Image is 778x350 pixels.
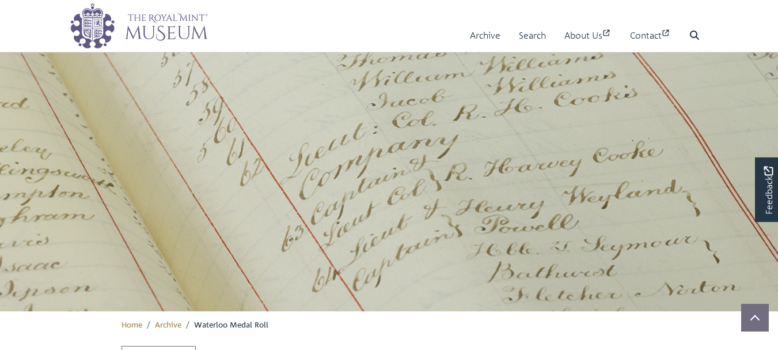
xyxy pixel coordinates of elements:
a: Archive [155,319,181,329]
a: Archive [470,19,500,52]
span: Feedback [761,167,775,214]
a: About Us [564,19,612,52]
a: Home [122,319,142,329]
a: Contact [630,19,671,52]
button: Scroll to top [741,304,769,332]
a: Search [519,19,546,52]
span: Waterloo Medal Roll [194,319,268,329]
img: logo_wide.png [70,3,208,49]
a: Would you like to provide feedback? [755,157,778,222]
